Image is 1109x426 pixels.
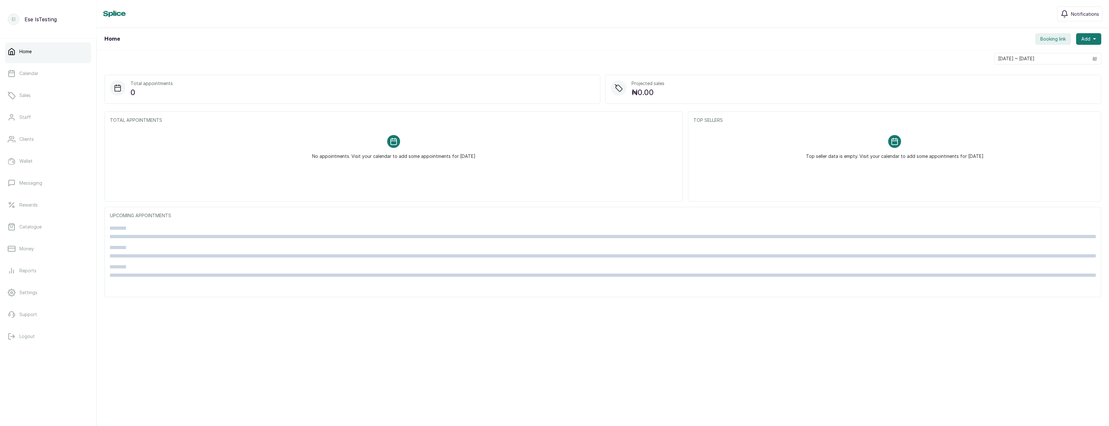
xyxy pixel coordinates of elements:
p: Money [19,246,34,252]
p: Calendar [19,70,38,77]
span: Add [1081,36,1090,42]
a: Wallet [5,152,91,170]
p: Projected sales [632,80,664,87]
p: Settings [19,289,37,296]
a: Catalogue [5,218,91,236]
p: Logout [19,333,35,340]
p: Sales [19,92,31,99]
p: Staff [19,114,31,121]
p: TOTAL APPOINTMENTS [110,117,677,123]
a: Reports [5,262,91,280]
button: Notifications [1057,6,1103,21]
p: Catalogue [19,224,42,230]
a: Clients [5,130,91,148]
a: Sales [5,86,91,104]
p: UPCOMING APPOINTMENTS [110,212,1096,219]
a: Staff [5,108,91,126]
a: Money [5,240,91,258]
input: Select date [995,53,1089,64]
p: 0 [131,87,173,98]
a: Calendar [5,64,91,82]
svg: calendar [1093,56,1097,61]
a: Home [5,43,91,61]
a: Settings [5,284,91,302]
span: Notifications [1071,11,1099,17]
button: Booking link [1035,33,1071,45]
button: Add [1076,33,1101,45]
p: Top seller data is empty. Visit your calendar to add some appointments for [DATE] [806,148,984,160]
p: ₦0.00 [632,87,664,98]
p: Total appointments [131,80,173,87]
a: Rewards [5,196,91,214]
p: Wallet [19,158,33,164]
p: Home [19,48,32,55]
p: TOP SELLERS [693,117,1096,123]
p: Clients [19,136,34,142]
a: Messaging [5,174,91,192]
a: Support [5,305,91,324]
p: Messaging [19,180,42,186]
p: Rewards [19,202,38,208]
button: Logout [5,327,91,345]
p: Support [19,311,37,318]
p: Ese IsTesting [25,15,57,23]
p: No appointments. Visit your calendar to add some appointments for [DATE] [312,148,476,160]
p: EI [12,16,15,23]
p: Reports [19,267,36,274]
h1: Home [104,35,120,43]
span: Booking link [1040,36,1066,42]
